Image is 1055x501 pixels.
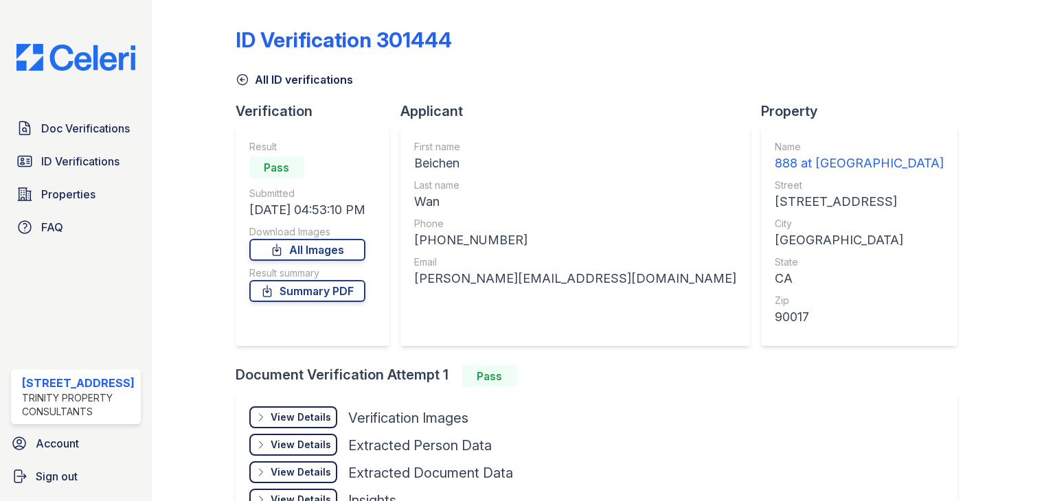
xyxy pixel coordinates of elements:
[22,391,135,419] div: Trinity Property Consultants
[249,187,365,200] div: Submitted
[236,365,968,387] div: Document Verification Attempt 1
[775,140,944,173] a: Name 888 at [GEOGRAPHIC_DATA]
[249,140,365,154] div: Result
[249,200,365,220] div: [DATE] 04:53:10 PM
[400,102,761,121] div: Applicant
[5,44,146,71] img: CE_Logo_Blue-a8612792a0a2168367f1c8372b55b34899dd931a85d93a1a3d3e32e68fde9ad4.png
[414,192,736,211] div: Wan
[236,102,400,121] div: Verification
[236,71,353,88] a: All ID verifications
[462,365,517,387] div: Pass
[775,178,944,192] div: Street
[249,225,365,239] div: Download Images
[5,463,146,490] a: Sign out
[249,280,365,302] a: Summary PDF
[775,307,944,327] div: 90017
[775,255,944,269] div: State
[775,140,944,154] div: Name
[414,178,736,192] div: Last name
[775,294,944,307] div: Zip
[414,140,736,154] div: First name
[414,217,736,231] div: Phone
[36,435,79,452] span: Account
[11,180,141,208] a: Properties
[41,153,120,170] span: ID Verifications
[11,115,141,142] a: Doc Verifications
[41,219,63,235] span: FAQ
[761,102,968,121] div: Property
[414,231,736,250] div: [PHONE_NUMBER]
[249,239,365,261] a: All Images
[271,410,331,424] div: View Details
[11,213,141,241] a: FAQ
[997,446,1041,487] iframe: chat widget
[22,375,135,391] div: [STREET_ADDRESS]
[775,231,944,250] div: [GEOGRAPHIC_DATA]
[236,27,452,52] div: ID Verification 301444
[775,217,944,231] div: City
[36,468,78,485] span: Sign out
[775,192,944,211] div: [STREET_ADDRESS]
[41,186,95,202] span: Properties
[775,154,944,173] div: 888 at [GEOGRAPHIC_DATA]
[249,156,304,178] div: Pass
[271,465,331,479] div: View Details
[414,154,736,173] div: Beichen
[775,269,944,288] div: CA
[348,436,492,455] div: Extracted Person Data
[271,438,331,452] div: View Details
[414,269,736,288] div: [PERSON_NAME][EMAIL_ADDRESS][DOMAIN_NAME]
[348,463,513,482] div: Extracted Document Data
[249,266,365,280] div: Result summary
[41,120,130,137] span: Doc Verifications
[11,148,141,175] a: ID Verifications
[5,430,146,457] a: Account
[414,255,736,269] div: Email
[348,408,468,428] div: Verification Images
